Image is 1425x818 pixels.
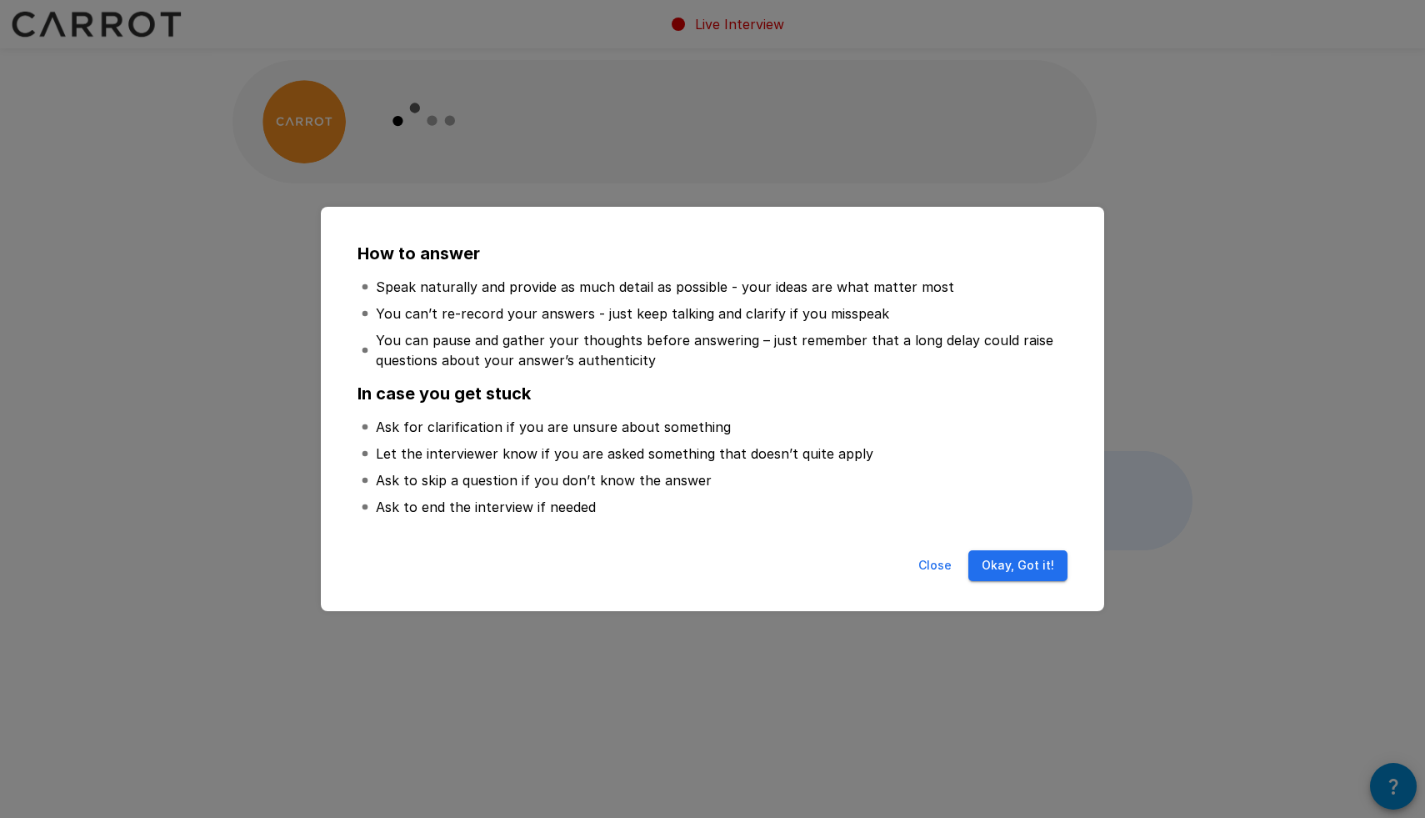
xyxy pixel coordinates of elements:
button: Close [908,550,962,581]
b: How to answer [357,243,480,263]
p: Let the interviewer know if you are asked something that doesn’t quite apply [376,444,873,464]
p: You can’t re-record your answers - just keep talking and clarify if you misspeak [376,304,889,324]
p: You can pause and gather your thoughts before answering – just remember that a long delay could r... [376,330,1064,370]
p: Ask for clarification if you are unsure about something [376,417,731,437]
p: Ask to end the interview if needed [376,497,596,517]
p: Speak naturally and provide as much detail as possible - your ideas are what matter most [376,277,954,297]
p: Ask to skip a question if you don’t know the answer [376,470,712,490]
b: In case you get stuck [357,384,531,404]
button: Okay, Got it! [968,550,1067,581]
